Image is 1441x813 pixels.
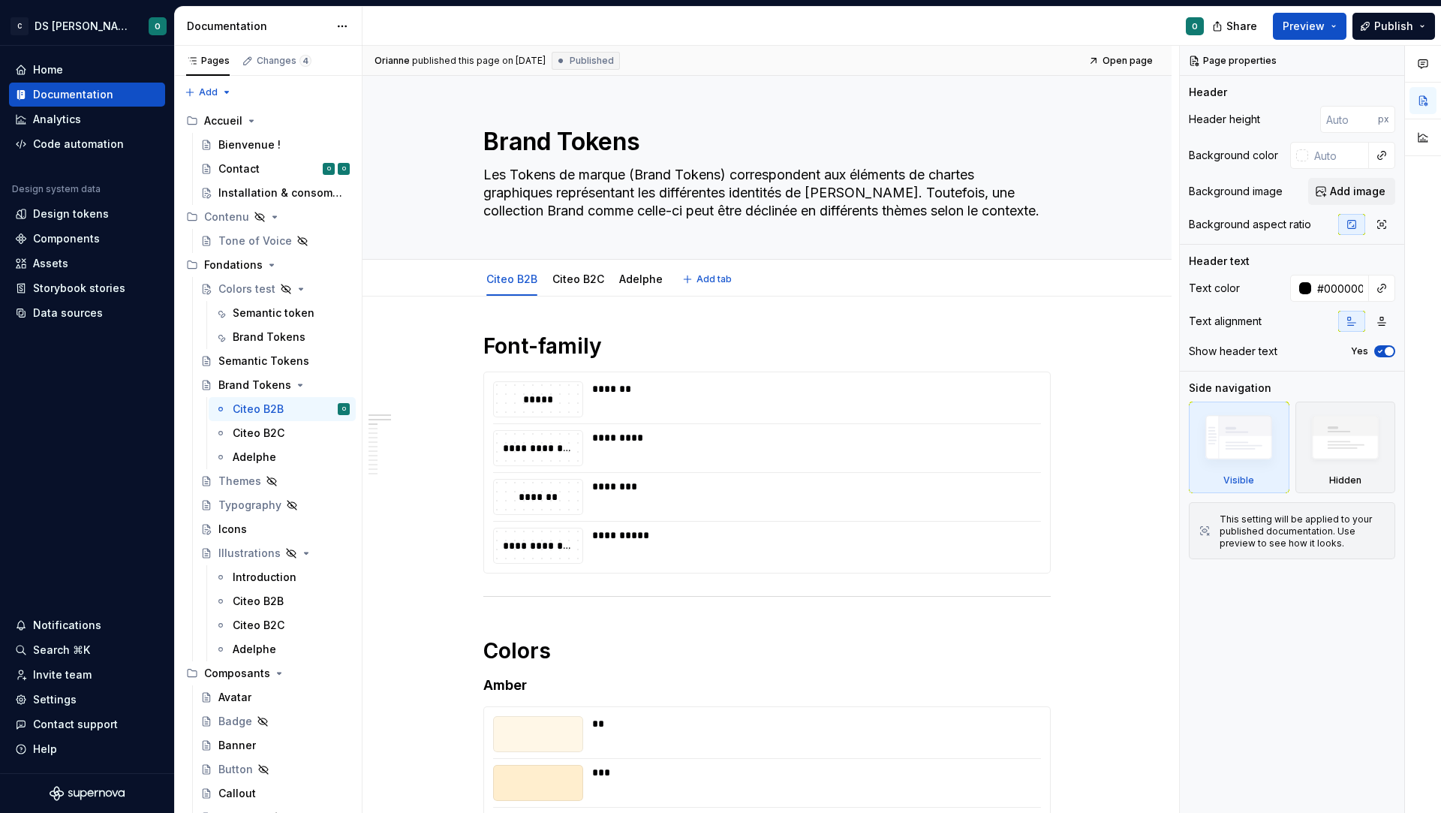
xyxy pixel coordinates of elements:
[3,10,171,42] button: CDS [PERSON_NAME]O
[218,738,256,753] div: Banner
[412,55,546,67] div: published this page on [DATE]
[33,256,68,271] div: Assets
[9,107,165,131] a: Analytics
[9,688,165,712] a: Settings
[199,86,218,98] span: Add
[204,209,249,224] div: Contenu
[342,161,346,176] div: O
[1308,178,1395,205] button: Add image
[9,737,165,761] button: Help
[194,685,356,709] a: Avatar
[209,589,356,613] a: Citeo B2B
[33,717,118,732] div: Contact support
[9,301,165,325] a: Data sources
[233,306,314,321] div: Semantic token
[257,55,311,67] div: Changes
[9,132,165,156] a: Code automation
[209,421,356,445] a: Citeo B2C
[155,20,161,32] div: O
[218,161,260,176] div: Contact
[480,163,1048,223] textarea: Les Tokens de marque (Brand Tokens) correspondent aux éléments de chartes graphiques représentant...
[180,661,356,685] div: Composants
[9,712,165,736] button: Contact support
[1103,55,1153,67] span: Open page
[209,565,356,589] a: Introduction
[33,231,100,246] div: Components
[1189,184,1283,199] div: Background image
[218,762,253,777] div: Button
[33,618,101,633] div: Notifications
[1189,402,1289,493] div: Visible
[218,137,281,152] div: Bienvenue !
[12,183,101,195] div: Design system data
[194,277,356,301] a: Colors test
[218,714,252,729] div: Badge
[204,257,263,273] div: Fondations
[483,676,1051,694] h4: Amber
[33,112,81,127] div: Analytics
[233,618,284,633] div: Citeo B2C
[233,570,296,585] div: Introduction
[218,474,261,489] div: Themes
[11,17,29,35] div: C
[33,206,109,221] div: Design tokens
[194,781,356,805] a: Callout
[33,87,113,102] div: Documentation
[218,282,275,297] div: Colors test
[342,402,346,417] div: O
[180,253,356,277] div: Fondations
[1189,85,1227,100] div: Header
[233,594,284,609] div: Citeo B2B
[33,742,57,757] div: Help
[233,402,284,417] div: Citeo B2B
[33,137,124,152] div: Code automation
[218,690,251,705] div: Avatar
[9,276,165,300] a: Storybook stories
[9,227,165,251] a: Components
[194,469,356,493] a: Themes
[1283,19,1325,34] span: Preview
[194,373,356,397] a: Brand Tokens
[1311,275,1369,302] input: Auto
[1374,19,1413,34] span: Publish
[218,233,292,248] div: Tone of Voice
[33,667,92,682] div: Invite team
[209,301,356,325] a: Semantic token
[204,113,242,128] div: Accueil
[1205,13,1267,40] button: Share
[209,613,356,637] a: Citeo B2C
[1084,50,1160,71] a: Open page
[194,733,356,757] a: Banner
[194,757,356,781] a: Button
[218,354,309,369] div: Semantic Tokens
[194,349,356,373] a: Semantic Tokens
[1189,344,1277,359] div: Show header text
[9,202,165,226] a: Design tokens
[9,83,165,107] a: Documentation
[546,263,610,294] div: Citeo B2C
[9,251,165,276] a: Assets
[327,161,331,176] div: O
[1320,106,1378,133] input: Auto
[194,517,356,541] a: Icons
[180,109,356,133] div: Accueil
[619,273,663,285] a: Adelphe
[696,273,732,285] span: Add tab
[50,786,125,801] svg: Supernova Logo
[1295,402,1396,493] div: Hidden
[35,19,131,34] div: DS [PERSON_NAME]
[9,638,165,662] button: Search ⌘K
[194,493,356,517] a: Typography
[678,269,739,290] button: Add tab
[33,643,90,658] div: Search ⌘K
[218,522,247,537] div: Icons
[1351,345,1368,357] label: Yes
[233,450,276,465] div: Adelphe
[480,263,543,294] div: Citeo B2B
[194,181,356,205] a: Installation & consommation
[570,55,614,67] span: Published
[218,498,281,513] div: Typography
[187,19,329,34] div: Documentation
[209,445,356,469] a: Adelphe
